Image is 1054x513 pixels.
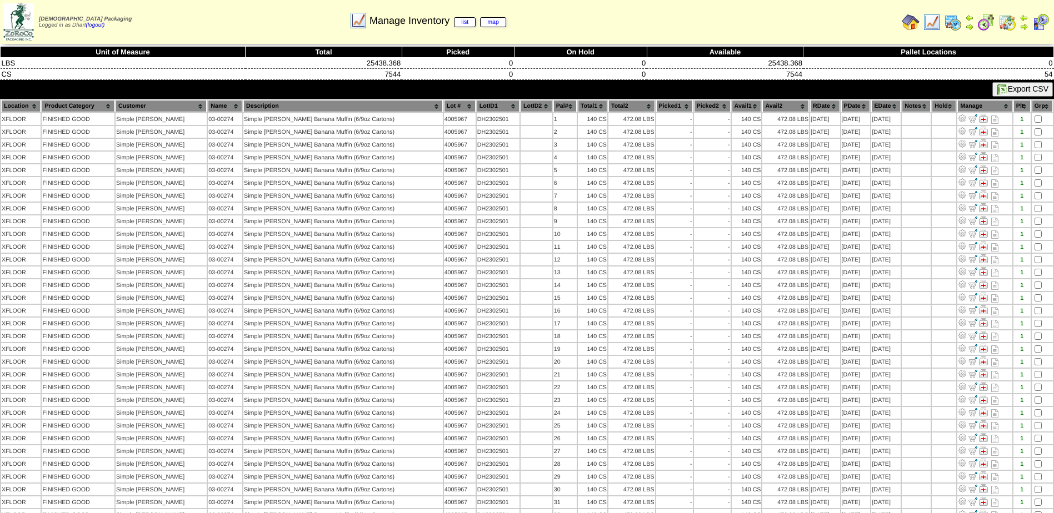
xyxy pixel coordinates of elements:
[991,154,998,162] i: Note
[514,47,647,58] th: On Hold
[841,164,871,176] td: [DATE]
[477,113,519,125] td: DH2302501
[979,497,988,506] img: Manage Hold
[208,139,242,150] td: 03-00274
[958,420,967,429] img: Adjust
[979,114,988,123] img: Manage Hold
[608,139,655,150] td: 472.08 LBS
[243,113,443,125] td: Simple [PERSON_NAME] Banana Muffin (6/9oz Cartons)
[402,69,514,80] td: 0
[979,190,988,199] img: Manage Hold
[968,433,977,442] img: Move
[979,178,988,187] img: Manage Hold
[116,113,207,125] td: Simple [PERSON_NAME]
[979,242,988,250] img: Manage Hold
[116,100,207,112] th: Customer
[477,152,519,163] td: DH2302501
[732,152,762,163] td: 140 CS
[578,203,607,214] td: 140 CS
[871,126,901,138] td: [DATE]
[246,47,402,58] th: Total
[958,356,967,365] img: Adjust
[979,395,988,404] img: Manage Hold
[803,58,1054,69] td: 0
[979,293,988,301] img: Manage Hold
[968,280,977,289] img: Move
[968,356,977,365] img: Move
[694,203,731,214] td: -
[369,15,506,27] span: Manage Inventory
[968,382,977,391] img: Move
[656,139,693,150] td: -
[979,216,988,225] img: Manage Hold
[42,177,114,189] td: FINISHED GOOD
[246,58,402,69] td: 25438.368
[958,139,967,148] img: Adjust
[968,114,977,123] img: Move
[762,177,809,189] td: 472.08 LBS
[1014,193,1030,199] div: 1
[968,139,977,148] img: Move
[553,203,577,214] td: 8
[958,267,967,276] img: Adjust
[656,126,693,138] td: -
[578,100,607,112] th: Total1
[208,113,242,125] td: 03-00274
[958,433,967,442] img: Adjust
[841,190,871,202] td: [DATE]
[1020,13,1028,22] img: arrowleft.gif
[810,190,840,202] td: [DATE]
[116,126,207,138] td: Simple [PERSON_NAME]
[871,152,901,163] td: [DATE]
[208,152,242,163] td: 03-00274
[958,165,967,174] img: Adjust
[480,17,506,27] a: map
[958,280,967,289] img: Adjust
[656,100,693,112] th: Picked1
[958,293,967,301] img: Adjust
[968,318,977,327] img: Move
[968,127,977,135] img: Move
[1014,167,1030,174] div: 1
[656,203,693,214] td: -
[762,164,809,176] td: 472.08 LBS
[1013,100,1031,112] th: Plt
[553,100,577,112] th: Pal#
[958,446,967,455] img: Adjust
[647,69,803,80] td: 7544
[979,165,988,174] img: Manage Hold
[116,152,207,163] td: Simple [PERSON_NAME]
[1032,13,1050,31] img: calendarcustomer.gif
[958,369,967,378] img: Adjust
[958,484,967,493] img: Adjust
[243,152,443,163] td: Simple [PERSON_NAME] Banana Muffin (6/9oz Cartons)
[647,58,803,69] td: 25438.368
[42,190,114,202] td: FINISHED GOOD
[968,242,977,250] img: Move
[902,100,931,112] th: Notes
[42,152,114,163] td: FINISHED GOOD
[979,127,988,135] img: Manage Hold
[991,179,998,188] i: Note
[841,126,871,138] td: [DATE]
[694,164,731,176] td: -
[553,177,577,189] td: 6
[553,126,577,138] td: 2
[958,331,967,340] img: Adjust
[991,192,998,200] i: Note
[578,113,607,125] td: 140 CS
[965,22,974,31] img: arrowright.gif
[521,100,552,112] th: LotID2
[444,100,476,112] th: Lot #
[208,190,242,202] td: 03-00274
[958,152,967,161] img: Adjust
[402,58,514,69] td: 0
[732,177,762,189] td: 140 CS
[444,164,476,176] td: 4005967
[841,152,871,163] td: [DATE]
[762,113,809,125] td: 472.08 LBS
[553,152,577,163] td: 4
[1,203,41,214] td: XFLOOR
[968,408,977,416] img: Move
[762,139,809,150] td: 472.08 LBS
